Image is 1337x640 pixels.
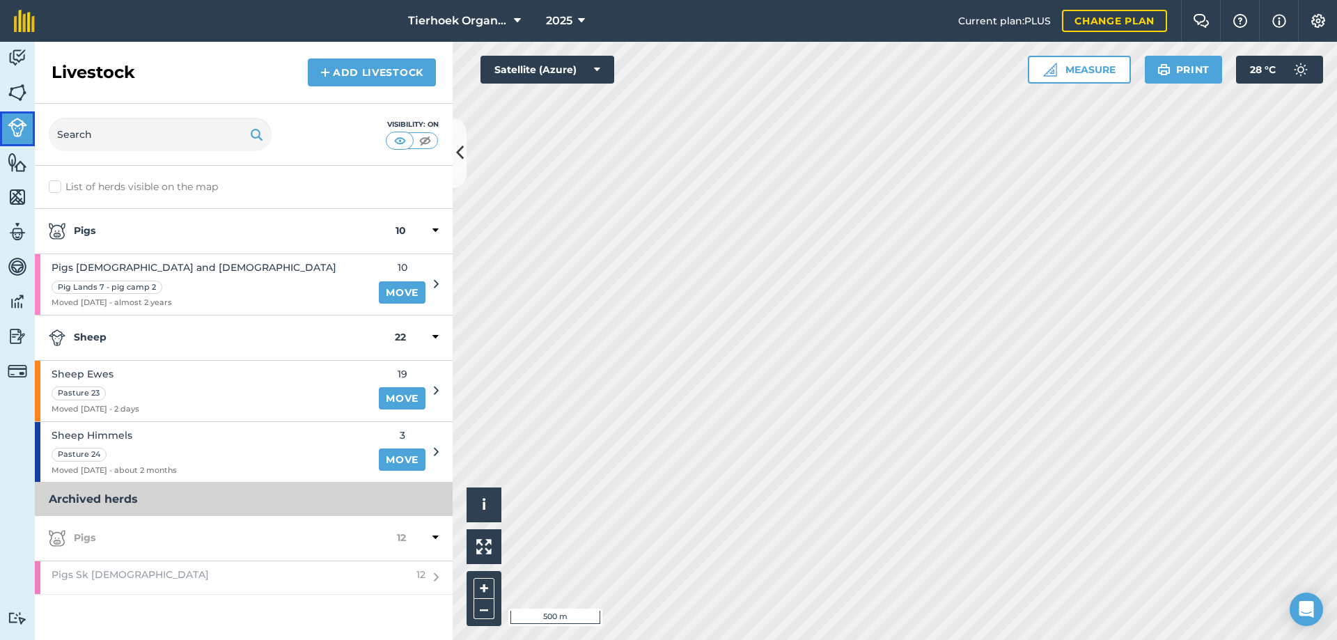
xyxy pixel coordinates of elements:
span: 28 ° C [1250,56,1276,84]
div: Pig Lands 7 - pig camp 2 [52,281,162,295]
a: Move [379,387,425,409]
div: Open Intercom Messenger [1290,593,1323,626]
span: Sheep Himmels [52,428,177,443]
a: Add Livestock [308,58,436,86]
img: svg+xml;base64,PHN2ZyB4bWxucz0iaHR0cDovL3d3dy53My5vcmcvMjAwMC9zdmciIHdpZHRoPSI1NiIgaGVpZ2h0PSI2MC... [8,82,27,103]
button: Print [1145,56,1223,84]
a: Sheep EwesPasture 23Moved [DATE] - 2 days [35,361,370,421]
span: 3 [379,428,425,443]
img: svg+xml;base64,PD94bWwgdmVyc2lvbj0iMS4wIiBlbmNvZGluZz0idXRmLTgiPz4KPCEtLSBHZW5lcmF0b3I6IEFkb2JlIE... [49,329,65,346]
span: Moved [DATE] - 2 days [52,403,139,416]
img: svg+xml;base64,PHN2ZyB4bWxucz0iaHR0cDovL3d3dy53My5vcmcvMjAwMC9zdmciIHdpZHRoPSIxOSIgaGVpZ2h0PSIyNC... [1157,61,1171,78]
label: List of herds visible on the map [49,180,439,194]
strong: Pigs [49,223,396,240]
strong: Pigs [49,530,397,547]
img: svg+xml;base64,PD94bWwgdmVyc2lvbj0iMS4wIiBlbmNvZGluZz0idXRmLTgiPz4KPCEtLSBHZW5lcmF0b3I6IEFkb2JlIE... [8,611,27,625]
img: svg+xml;base64,PHN2ZyB4bWxucz0iaHR0cDovL3d3dy53My5vcmcvMjAwMC9zdmciIHdpZHRoPSI1NiIgaGVpZ2h0PSI2MC... [8,187,27,208]
img: svg+xml;base64,PD94bWwgdmVyc2lvbj0iMS4wIiBlbmNvZGluZz0idXRmLTgiPz4KPCEtLSBHZW5lcmF0b3I6IEFkb2JlIE... [49,223,65,240]
span: 2025 [546,13,572,29]
img: svg+xml;base64,PD94bWwgdmVyc2lvbj0iMS4wIiBlbmNvZGluZz0idXRmLTgiPz4KPCEtLSBHZW5lcmF0b3I6IEFkb2JlIE... [1287,56,1315,84]
img: svg+xml;base64,PD94bWwgdmVyc2lvbj0iMS4wIiBlbmNvZGluZz0idXRmLTgiPz4KPCEtLSBHZW5lcmF0b3I6IEFkb2JlIE... [8,326,27,347]
a: Pigs Sk [DEMOGRAPHIC_DATA] [35,561,408,593]
img: svg+xml;base64,PD94bWwgdmVyc2lvbj0iMS4wIiBlbmNvZGluZz0idXRmLTgiPz4KPCEtLSBHZW5lcmF0b3I6IEFkb2JlIE... [8,221,27,242]
span: Moved [DATE] - about 2 months [52,465,177,477]
strong: 10 [396,223,406,240]
img: svg+xml;base64,PHN2ZyB4bWxucz0iaHR0cDovL3d3dy53My5vcmcvMjAwMC9zdmciIHdpZHRoPSIxOSIgaGVpZ2h0PSIyNC... [250,126,263,143]
img: svg+xml;base64,PHN2ZyB4bWxucz0iaHR0cDovL3d3dy53My5vcmcvMjAwMC9zdmciIHdpZHRoPSI1NiIgaGVpZ2h0PSI2MC... [8,152,27,173]
a: Sheep HimmelsPasture 24Moved [DATE] - about 2 months [35,422,370,483]
strong: Sheep [49,329,395,346]
img: Two speech bubbles overlapping with the left bubble in the forefront [1193,14,1210,28]
span: i [482,496,486,513]
button: 28 °C [1236,56,1323,84]
a: Move [379,448,425,471]
a: Move [379,281,425,304]
a: Change plan [1062,10,1167,32]
h3: Archived herds [35,483,453,516]
div: Pasture 24 [52,448,107,462]
img: svg+xml;base64,PD94bWwgdmVyc2lvbj0iMS4wIiBlbmNvZGluZz0idXRmLTgiPz4KPCEtLSBHZW5lcmF0b3I6IEFkb2JlIE... [49,530,65,547]
img: svg+xml;base64,PD94bWwgdmVyc2lvbj0iMS4wIiBlbmNvZGluZz0idXRmLTgiPz4KPCEtLSBHZW5lcmF0b3I6IEFkb2JlIE... [8,256,27,277]
span: 12 [416,567,425,582]
span: Moved [DATE] - almost 2 years [52,297,336,309]
img: svg+xml;base64,PHN2ZyB4bWxucz0iaHR0cDovL3d3dy53My5vcmcvMjAwMC9zdmciIHdpZHRoPSI1MCIgaGVpZ2h0PSI0MC... [416,134,434,148]
button: Measure [1028,56,1131,84]
div: Visibility: On [386,119,439,130]
img: A question mark icon [1232,14,1249,28]
h2: Livestock [52,61,135,84]
div: Pasture 23 [52,387,106,400]
button: – [474,599,494,619]
img: svg+xml;base64,PD94bWwgdmVyc2lvbj0iMS4wIiBlbmNvZGluZz0idXRmLTgiPz4KPCEtLSBHZW5lcmF0b3I6IEFkb2JlIE... [8,118,27,137]
a: Pigs [DEMOGRAPHIC_DATA] and [DEMOGRAPHIC_DATA]Pig Lands 7 - pig camp 2Moved [DATE] - almost 2 years [35,254,370,315]
strong: 12 [397,530,406,547]
span: Current plan : PLUS [958,13,1051,29]
span: Sheep Ewes [52,366,139,382]
button: i [467,487,501,522]
img: svg+xml;base64,PD94bWwgdmVyc2lvbj0iMS4wIiBlbmNvZGluZz0idXRmLTgiPz4KPCEtLSBHZW5lcmF0b3I6IEFkb2JlIE... [8,291,27,312]
img: svg+xml;base64,PHN2ZyB4bWxucz0iaHR0cDovL3d3dy53My5vcmcvMjAwMC9zdmciIHdpZHRoPSIxNyIgaGVpZ2h0PSIxNy... [1272,13,1286,29]
span: Pigs Sk [DEMOGRAPHIC_DATA] [52,567,209,582]
span: Tierhoek Organic Farm [408,13,508,29]
img: Ruler icon [1043,63,1057,77]
img: fieldmargin Logo [14,10,35,32]
img: svg+xml;base64,PD94bWwgdmVyc2lvbj0iMS4wIiBlbmNvZGluZz0idXRmLTgiPz4KPCEtLSBHZW5lcmF0b3I6IEFkb2JlIE... [8,361,27,381]
span: Pigs [DEMOGRAPHIC_DATA] and [DEMOGRAPHIC_DATA] [52,260,336,275]
img: svg+xml;base64,PD94bWwgdmVyc2lvbj0iMS4wIiBlbmNvZGluZz0idXRmLTgiPz4KPCEtLSBHZW5lcmF0b3I6IEFkb2JlIE... [8,47,27,68]
span: 19 [379,366,425,382]
img: Four arrows, one pointing top left, one top right, one bottom right and the last bottom left [476,539,492,554]
input: Search [49,118,272,151]
span: 10 [379,260,425,275]
img: A cog icon [1310,14,1327,28]
strong: 22 [395,329,406,346]
img: svg+xml;base64,PHN2ZyB4bWxucz0iaHR0cDovL3d3dy53My5vcmcvMjAwMC9zdmciIHdpZHRoPSI1MCIgaGVpZ2h0PSI0MC... [391,134,409,148]
button: Satellite (Azure) [480,56,614,84]
img: svg+xml;base64,PHN2ZyB4bWxucz0iaHR0cDovL3d3dy53My5vcmcvMjAwMC9zdmciIHdpZHRoPSIxNCIgaGVpZ2h0PSIyNC... [320,64,330,81]
button: + [474,578,494,599]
